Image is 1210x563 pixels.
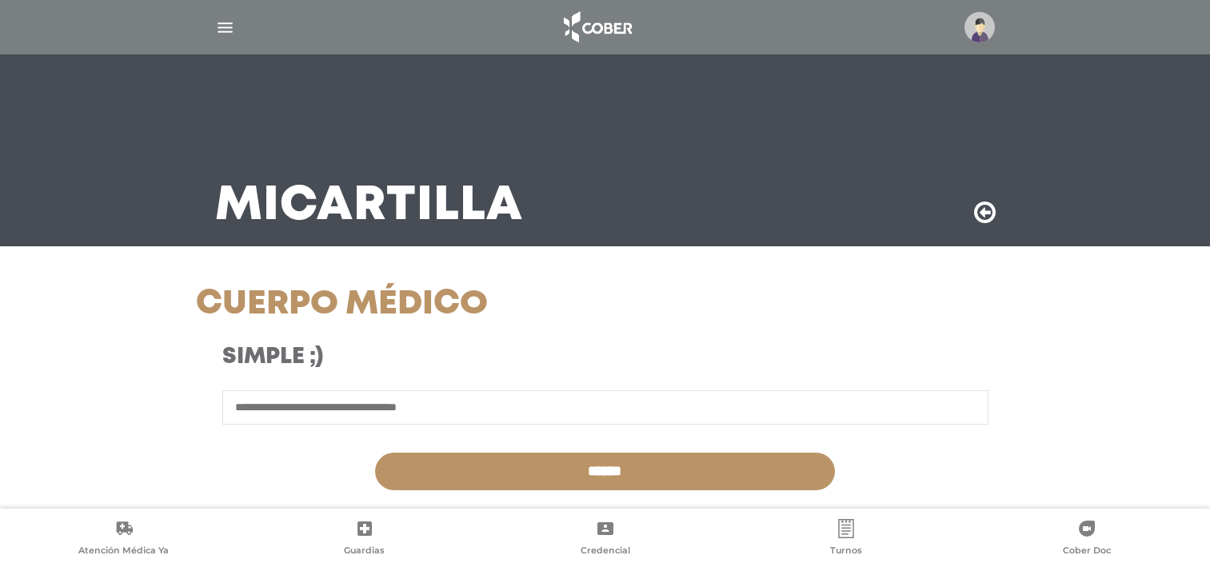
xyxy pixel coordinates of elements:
[244,519,485,560] a: Guardias
[3,519,244,560] a: Atención Médica Ya
[215,186,523,227] h3: Mi Cartilla
[966,519,1207,560] a: Cober Doc
[196,285,734,325] h1: Cuerpo Médico
[581,545,630,559] span: Credencial
[78,545,169,559] span: Atención Médica Ya
[1063,545,1111,559] span: Cober Doc
[344,545,385,559] span: Guardias
[830,545,862,559] span: Turnos
[485,519,725,560] a: Credencial
[555,8,639,46] img: logo_cober_home-white.png
[222,344,708,371] h3: Simple ;)
[964,12,995,42] img: profile-placeholder.svg
[725,519,966,560] a: Turnos
[215,18,235,38] img: Cober_menu-lines-white.svg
